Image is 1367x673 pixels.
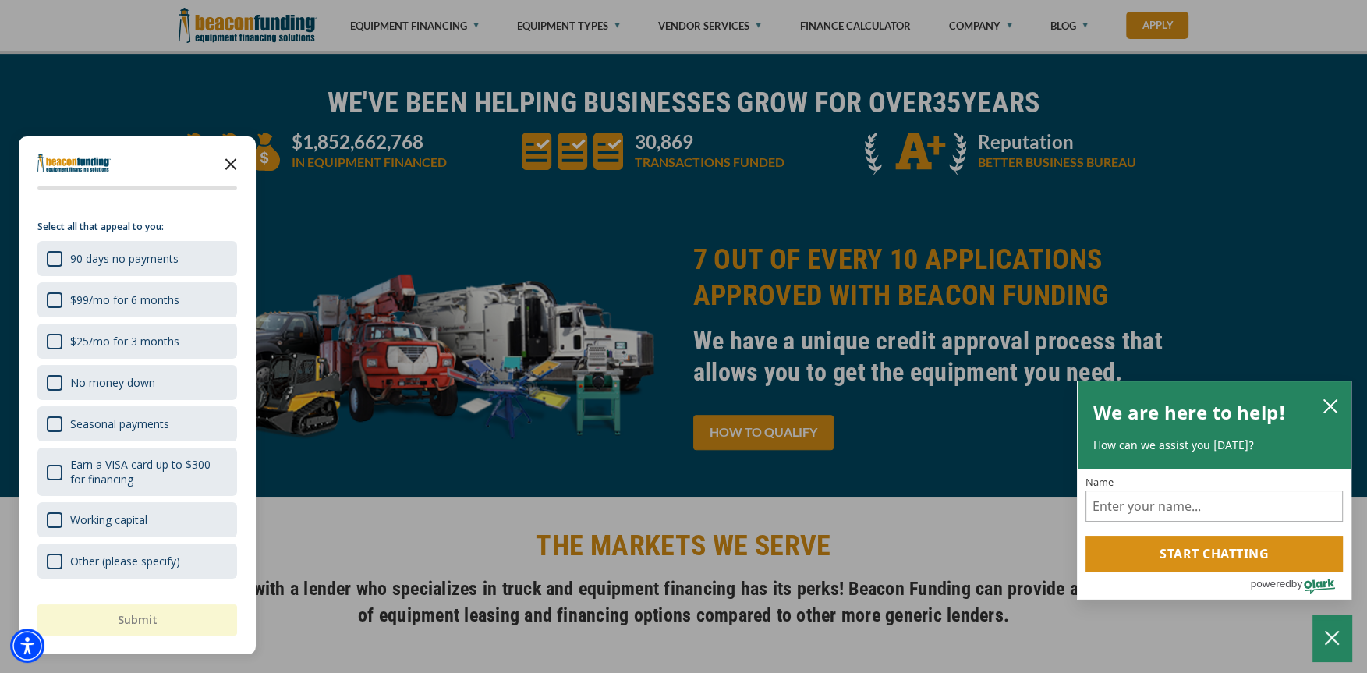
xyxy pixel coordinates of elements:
div: olark chatbox [1077,381,1351,600]
input: Name [1085,491,1343,522]
button: Submit [37,604,237,636]
div: 90 days no payments [70,251,179,266]
button: Start chatting [1085,536,1343,572]
p: Select all that appeal to you: [37,219,237,235]
div: No money down [70,375,155,390]
span: powered [1250,574,1291,593]
div: $99/mo for 6 months [70,292,179,307]
div: Other (please specify) [37,544,237,579]
div: Survey [19,136,256,654]
div: No money down [37,365,237,400]
label: Name [1085,477,1343,487]
img: Company logo [37,154,111,172]
div: Accessibility Menu [10,629,44,663]
div: Other (please specify) [70,554,180,569]
div: 90 days no payments [37,241,237,276]
div: $99/mo for 6 months [37,282,237,317]
div: Earn a VISA card up to $300 for financing [37,448,237,496]
button: Close the survey [215,147,246,179]
div: Seasonal payments [37,406,237,441]
div: Earn a VISA card up to $300 for financing [70,457,228,487]
h2: We are here to help! [1093,397,1286,428]
button: close chatbox [1318,395,1343,416]
div: Working capital [70,512,147,527]
button: Close Chatbox [1312,615,1351,661]
div: $25/mo for 3 months [37,324,237,359]
div: Working capital [37,502,237,537]
div: Seasonal payments [70,416,169,431]
a: Powered by Olark - open in a new tab [1250,572,1351,599]
span: by [1291,574,1302,593]
div: $25/mo for 3 months [70,334,179,349]
p: How can we assist you [DATE]? [1093,437,1335,453]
